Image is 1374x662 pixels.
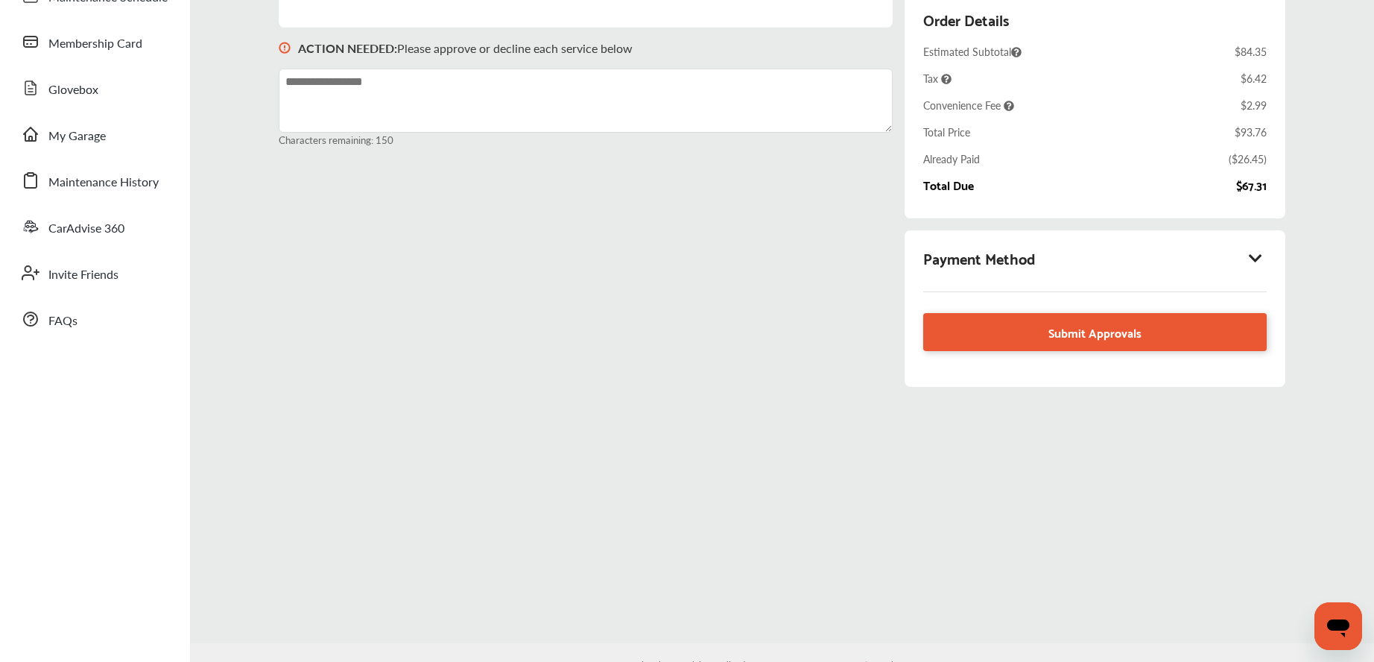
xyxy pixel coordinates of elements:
a: Membership Card [13,22,175,61]
a: CarAdvise 360 [13,207,175,246]
span: FAQs [48,312,77,331]
div: Order Details [923,7,1009,32]
div: ( $26.45 ) [1229,151,1267,166]
a: Maintenance History [13,161,175,200]
iframe: Button to launch messaging window [1314,602,1362,650]
div: Total Due [923,178,974,192]
span: Convenience Fee [923,98,1014,113]
span: Submit Approvals [1048,322,1142,342]
span: Membership Card [48,34,142,54]
a: FAQs [13,300,175,338]
div: $93.76 [1235,124,1267,139]
a: Glovebox [13,69,175,107]
span: Glovebox [48,81,98,100]
span: Invite Friends [48,265,118,285]
a: Invite Friends [13,253,175,292]
div: $84.35 [1235,44,1267,59]
a: Submit Approvals [923,313,1267,351]
p: Please approve or decline each service below [298,40,633,57]
span: My Garage [48,127,106,146]
div: Total Price [923,124,970,139]
div: Payment Method [923,245,1267,271]
div: $67.31 [1236,178,1267,192]
div: $2.99 [1241,98,1267,113]
div: Already Paid [923,151,980,166]
img: svg+xml;base64,PHN2ZyB3aWR0aD0iMTYiIGhlaWdodD0iMTciIHZpZXdCb3g9IjAgMCAxNiAxNyIgZmlsbD0ibm9uZSIgeG... [279,28,291,69]
a: My Garage [13,115,175,154]
span: Estimated Subtotal [923,44,1022,59]
span: CarAdvise 360 [48,219,124,239]
span: Maintenance History [48,173,159,192]
b: ACTION NEEDED : [298,40,397,57]
span: Tax [923,71,952,86]
div: $6.42 [1241,71,1267,86]
small: Characters remaining: 150 [279,133,893,147]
